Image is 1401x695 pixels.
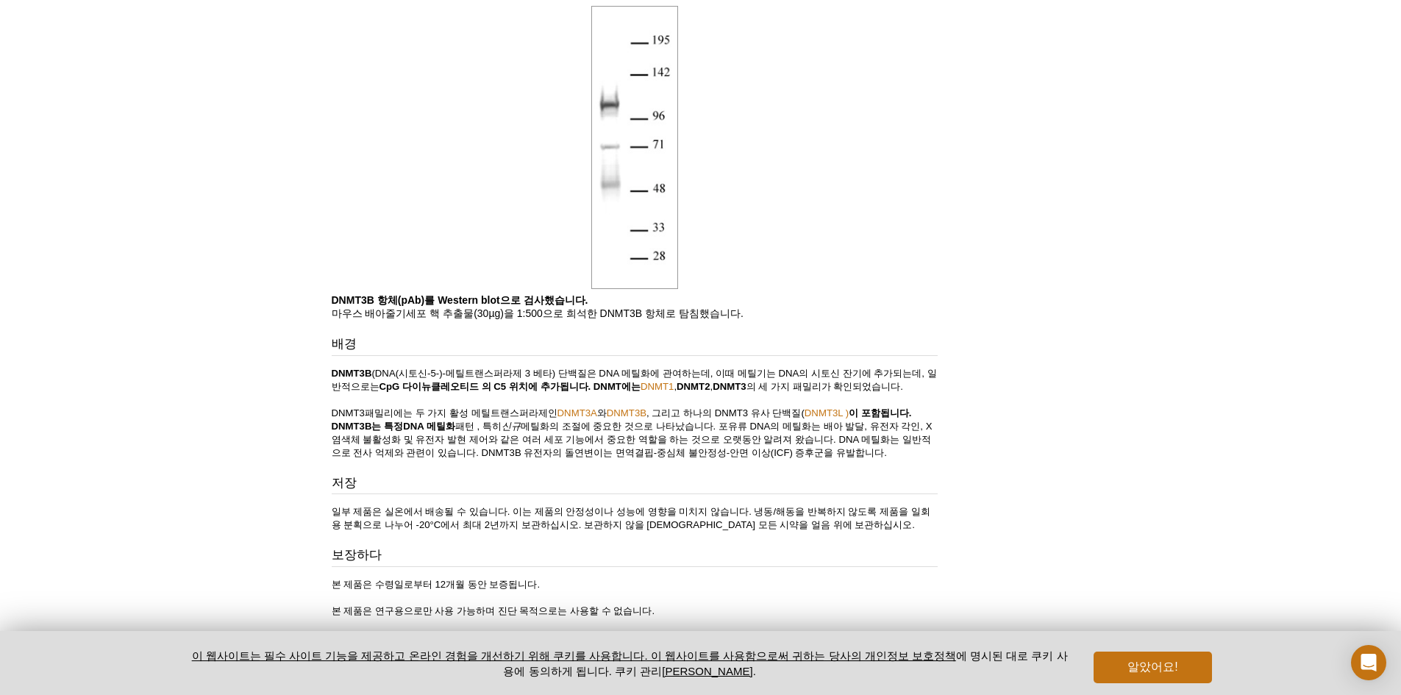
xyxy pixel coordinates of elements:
[710,381,713,392] font: ,
[403,421,455,432] font: DNA 메틸화
[332,506,930,530] font: 일부 제품은 실온에서 배송될 수 있습니다. 이는 제품의 안정성이나 성능에 영향을 미치지 않습니다. 냉동/해동을 반복하지 않도록 제품을 일회용 분획으로 나누어 -20°C에서 최...
[609,665,663,677] font: . 쿠키 관리
[646,407,805,418] font: , 그리고 하나의 DNMT3 유사 단백질(
[607,407,646,418] a: DNMT3B
[332,605,655,616] font: 본 제품은 연구용으로만 사용 가능하며 진단 목적으로는 사용할 수 없습니다.
[379,381,641,392] font: CpG 다이뉴클레오티드 의 C5 위치에 추가됩니다. DNMT에는
[641,381,674,392] a: DNMT1
[900,381,903,392] font: .
[662,665,752,677] button: [PERSON_NAME]
[674,381,677,392] font: ,
[521,421,713,432] font: 메틸화의 조절에 중요한 것으로 나타났습니다
[805,407,849,418] a: DNMT3L )
[332,421,933,458] font: . 포유류 DNA의 메틸화는 배아 발달, 유전자 각인, X 염색체 불활성화 및 유전자 발현 제어와 같은 여러 세포 기능에서 중요한 역할을 하는 것으로 오랫동안 알려져 왔습니다...
[332,407,365,418] font: DNMT3
[332,579,541,590] font: 본 제품은 수령일로부터 12개월 동안 보증됩니다.
[1127,660,1177,673] font: 알았어요!
[557,407,597,418] a: DNMT3A
[332,548,382,562] font: 보장하다
[597,407,607,418] font: 와
[1094,652,1211,683] button: 알았어요!
[332,294,588,306] font: DNMT3B 항체(pAb)를 Western blot으로 검사했습니다.
[455,421,502,432] font: 패턴 , 특히
[332,307,744,319] font: 마우스 배아줄기세포 핵 추출물(30µg)을 1:500으로 희석한 DNMT3B 항체로 탐침했습니다.
[713,381,746,392] font: DNMT3
[503,649,1067,677] font: 에 명시된 대로 쿠키 사용에 동의하게 됩니다
[332,368,372,379] font: DNMT3B
[502,421,521,432] font: 신규
[1351,645,1386,680] div: 인터콤 메신저 열기
[365,407,557,418] font: 패밀리에는 두 가지 활성 메틸트랜스퍼라제인
[746,381,901,392] font: 의 세 가지 패밀리가 확인되었습니다
[677,381,710,392] font: DNMT2
[332,337,357,351] font: 배경
[332,368,937,392] font: (DNA(시토신-5-)-메틸트랜스퍼라제 3 베타) 단백질은 DNA 메틸화에 관여하는데, 이때 메틸기는 DNA의 시토신 잔기에 추가되는데, 일반적으로는
[192,649,956,662] a: 이 웹사이트는 필수 사이트 기능을 제공하고 온라인 경험을 개선하기 위해 쿠키를 사용합니다. 이 웹사이트를 사용함으로써 귀하는 당사의 개인정보 보호정책
[753,665,756,677] font: .
[591,6,678,290] img: DNMT3B 항체(pAb)는 Western blot으로 검사했습니다.
[332,476,357,490] font: 저장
